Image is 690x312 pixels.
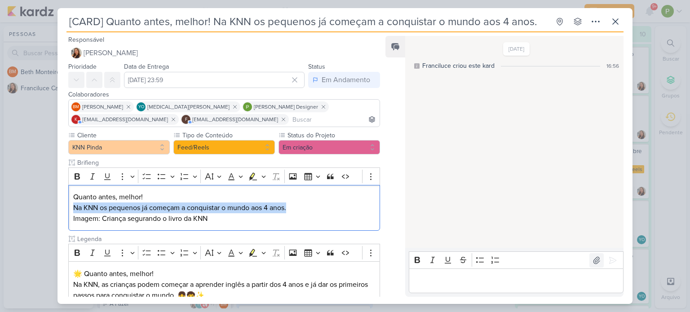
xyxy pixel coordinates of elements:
div: Editor toolbar [68,244,380,261]
button: Em Andamento [308,72,380,88]
label: Status do Projeto [287,131,380,140]
div: Editor editing area: main [68,185,380,231]
input: Buscar [291,114,378,125]
label: Prioridade [68,63,97,70]
label: Tipo de Conteúdo [181,131,275,140]
p: Na KNN os pequenos já começam a conquistar o mundo aos 4 anos. [73,202,375,213]
input: Kard Sem Título [66,13,550,30]
label: Responsável [68,36,104,44]
p: YO [138,105,144,110]
div: Franciluce criou este kard [422,61,495,70]
div: Yasmin Oliveira [137,102,146,111]
div: Em Andamento [322,75,370,85]
div: knnpinda@gmail.com [71,115,80,124]
label: Data de Entrega [124,63,169,70]
div: financeiro.knnpinda@gmail.com [181,115,190,124]
p: f [185,118,187,122]
div: Editor toolbar [68,167,380,185]
p: 🌟 Quanto antes, melhor! Na KNN, as crianças podem começar a aprender inglês a partir dos 4 anos e... [73,268,375,301]
img: Franciluce Carvalho [71,48,82,58]
div: Colaboradores [68,90,380,99]
span: [PERSON_NAME] Designer [254,103,318,111]
button: Em criação [279,140,380,154]
span: [EMAIL_ADDRESS][DOMAIN_NAME] [192,115,278,123]
input: Select a date [124,72,305,88]
span: [PERSON_NAME] [84,48,138,58]
input: Texto sem título [75,158,380,167]
span: [EMAIL_ADDRESS][DOMAIN_NAME] [82,115,168,123]
div: 16:56 [606,62,619,70]
div: Editor toolbar [409,251,624,269]
label: Status [308,63,325,70]
button: KNN Pinda [68,140,170,154]
div: Beth Monteiro [71,102,80,111]
button: Feed/Reels [173,140,275,154]
div: Editor editing area: main [409,268,624,293]
button: [PERSON_NAME] [68,45,380,61]
img: Paloma Paixão Designer [243,102,252,111]
p: BM [73,105,79,110]
p: Quanto antes, melhor! [73,192,375,202]
p: Imagem: Criança segurando o livro da KNN [73,213,375,224]
label: Cliente [76,131,170,140]
input: Texto sem título [75,234,380,244]
p: k [75,118,77,122]
span: [MEDICAL_DATA][PERSON_NAME] [147,103,230,111]
span: [PERSON_NAME] [82,103,123,111]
